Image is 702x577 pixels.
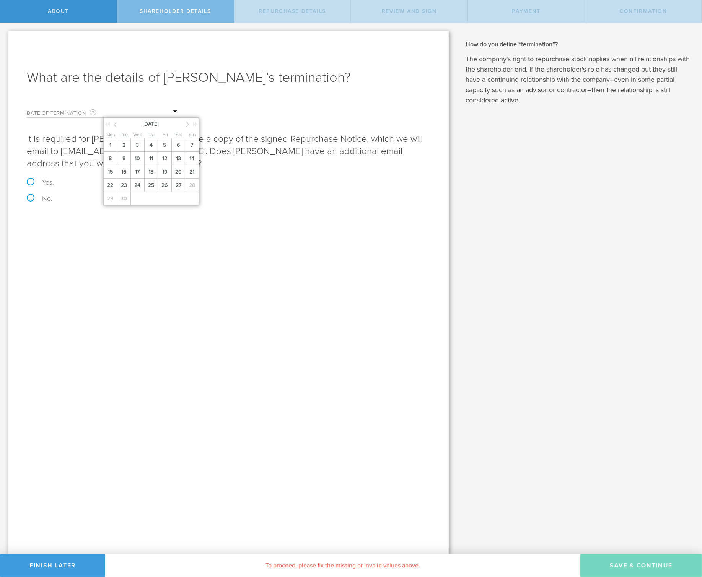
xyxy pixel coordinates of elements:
span: Thu [148,132,155,137]
span: Tue [121,132,128,137]
span: Confirmation [620,8,667,15]
span: Sat [176,132,182,137]
span: 22 [103,179,117,192]
span: 24 [130,179,144,192]
span: 16 [117,165,131,179]
span: Fri [163,132,168,137]
p: It is required for [PERSON_NAME] to receive a copy of the signed Repurchase Notice, which we will... [27,133,430,170]
span: 15 [103,165,117,179]
iframe: Chat Widget [664,517,702,554]
span: 5 [158,138,171,152]
span: 19 [158,165,171,179]
h2: How do you define “termination”? [466,40,691,49]
button: Save & Continue [580,554,702,577]
span: 8 [103,152,117,165]
span: Payment [512,8,541,15]
span: 17 [130,165,144,179]
label: Date of Termination [27,109,103,117]
span: 10 [130,152,144,165]
span: 23 [117,179,131,192]
span: 25 [144,179,158,192]
p: The company's right to repurchase stock applies when all relationships with the shareholder end. ... [466,54,691,106]
span: Review and Sign [382,8,437,15]
label: No. [27,195,430,202]
span: 2 [117,138,131,152]
span: 27 [171,179,185,192]
span: [DATE] [118,120,183,128]
span: 20 [171,165,185,179]
span: 6 [171,138,185,152]
span: Repurchase Details [259,8,326,15]
h1: What are the details of [PERSON_NAME]’s termination? [27,68,430,87]
span: 12 [158,152,171,165]
span: 26 [158,179,171,192]
label: Yes. [27,179,430,186]
span: 3 [130,138,144,152]
span: 14 [185,152,199,165]
span: 4 [144,138,158,152]
span: 7 [185,138,199,152]
span: 11 [144,152,158,165]
span: 21 [185,165,199,179]
span: 18 [144,165,158,179]
span: 1 [103,138,117,152]
div: To proceed, please fix the missing or invalid values above. [105,554,580,577]
span: Shareholder Details [140,8,211,15]
span: Sun [189,132,196,137]
span: 9 [117,152,131,165]
span: About [48,8,69,15]
span: Wed [133,132,142,137]
span: Mon [106,132,115,137]
span: 13 [171,152,185,165]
